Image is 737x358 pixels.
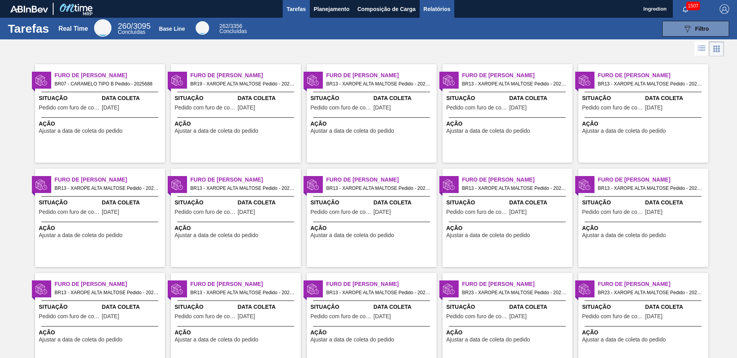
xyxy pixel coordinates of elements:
[55,280,165,288] span: Furo de Coleta
[55,288,159,297] span: BR13 - XAROPE ALTA MALTOSE Pedido - 2024985
[118,29,145,35] span: Concluídas
[39,105,100,111] span: Pedido com furo de coleta
[446,232,530,238] span: Ajustar a data de coleta do pedido
[311,198,372,207] span: Situação
[598,288,702,297] span: BR23 - XAROPE ALTA MALTOSE Pedido - 2021717
[582,105,643,111] span: Pedido com furo de coleta
[58,25,88,32] div: Real Time
[311,224,435,232] span: Ação
[374,94,435,102] span: Data Coleta
[191,280,301,288] span: Furo de Coleta
[175,303,236,311] span: Situação
[374,303,435,311] span: Data Coleta
[686,2,700,10] span: 1507
[374,313,391,319] span: 08/09/2025
[307,74,319,86] img: status
[219,24,247,34] div: Base Line
[55,184,159,193] span: BR13 - XAROPE ALTA MALTOSE Pedido - 2024980
[314,4,350,14] span: Planejamento
[175,198,236,207] span: Situação
[175,313,236,319] span: Pedido com furo de coleta
[326,80,430,88] span: BR13 - XAROPE ALTA MALTOSE Pedido - 2024977
[102,209,119,215] span: 07/09/2025
[175,94,236,102] span: Situação
[462,176,572,184] span: Furo de Coleta
[446,105,507,111] span: Pedido com furo de coleta
[175,105,236,111] span: Pedido com furo de coleta
[102,303,163,311] span: Data Coleta
[645,198,706,207] span: Data Coleta
[94,19,111,37] div: Real Time
[326,176,437,184] span: Furo de Coleta
[462,280,572,288] span: Furo de Coleta
[311,303,372,311] span: Situação
[102,198,163,207] span: Data Coleta
[357,4,416,14] span: Composição de Carga
[39,232,123,238] span: Ajustar a data de coleta do pedido
[118,23,150,35] div: Real Time
[374,209,391,215] span: 07/09/2025
[175,337,259,343] span: Ajustar a data de coleta do pedido
[175,209,236,215] span: Pedido com furo de coleta
[118,22,150,30] span: / 3095
[102,94,163,102] span: Data Coleta
[311,209,372,215] span: Pedido com furo de coleta
[582,328,706,337] span: Ação
[39,128,123,134] span: Ajustar a data de coleta do pedido
[424,4,450,14] span: Relatórios
[311,232,394,238] span: Ajustar a data de coleta do pedido
[311,94,372,102] span: Situação
[238,303,299,311] span: Data Coleta
[446,337,530,343] span: Ajustar a data de coleta do pedido
[509,198,570,207] span: Data Coleta
[311,120,435,128] span: Ação
[579,74,591,86] img: status
[35,74,47,86] img: status
[582,337,666,343] span: Ajustar a data de coleta do pedido
[35,179,47,191] img: status
[55,176,165,184] span: Furo de Coleta
[8,24,49,33] h1: Tarefas
[55,80,159,88] span: BR07 - CARAMELO TIPO B Pedido - 2025688
[191,80,294,88] span: BR19 - XAROPE ALTA MALTOSE Pedido - 2024964
[509,303,570,311] span: Data Coleta
[39,209,100,215] span: Pedido com furo de coleta
[39,198,100,207] span: Situação
[673,4,698,15] button: Notificações
[579,283,591,295] img: status
[695,26,709,32] span: Filtro
[102,105,119,111] span: 08/09/2025
[191,184,294,193] span: BR13 - XAROPE ALTA MALTOSE Pedido - 2024981
[446,303,507,311] span: Situação
[582,94,643,102] span: Situação
[39,313,100,319] span: Pedido com furo de coleta
[720,4,729,14] img: Logout
[446,94,507,102] span: Situação
[443,283,455,295] img: status
[191,71,301,80] span: Furo de Coleta
[175,224,299,232] span: Ação
[39,337,123,343] span: Ajustar a data de coleta do pedido
[326,71,437,80] span: Furo de Coleta
[374,105,391,111] span: 06/09/2025
[175,128,259,134] span: Ajustar a data de coleta do pedido
[191,288,294,297] span: BR13 - XAROPE ALTA MALTOSE Pedido - 2024986
[39,120,163,128] span: Ação
[582,224,706,232] span: Ação
[462,80,566,88] span: BR13 - XAROPE ALTA MALTOSE Pedido - 2024978
[509,105,527,111] span: 06/09/2025
[238,198,299,207] span: Data Coleta
[238,105,255,111] span: 08/09/2025
[307,283,319,295] img: status
[171,283,183,295] img: status
[645,105,663,111] span: 06/09/2025
[645,303,706,311] span: Data Coleta
[311,313,372,319] span: Pedido com furo de coleta
[598,280,708,288] span: Furo de Coleta
[446,224,570,232] span: Ação
[694,41,709,56] div: Visão em Lista
[238,313,255,319] span: 08/09/2025
[443,179,455,191] img: status
[582,120,706,128] span: Ação
[326,288,430,297] span: BR13 - XAROPE ALTA MALTOSE Pedido - 2024987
